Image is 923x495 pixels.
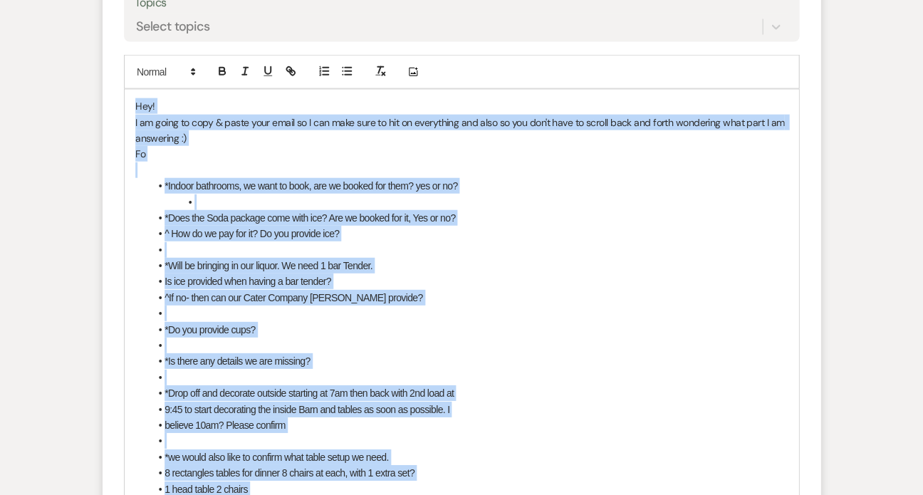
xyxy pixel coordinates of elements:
[165,212,455,224] span: *Does the Soda package come with ice? Are we booked for it, Yes or no?
[165,355,310,367] span: *Is there any details we are missing?
[165,260,372,271] span: *Will be bringing in our liquor. We need 1 bar Tender.
[135,115,788,147] p: I am going to copy & paste your email so I can make sure to hit on everything and also so you don...
[165,276,331,287] span: Is ice provided when having a bar tender?
[165,484,248,495] span: 1 head table 2 chairs
[165,467,414,479] span: 8 rectangles tables for dinner 8 chairs at each, with 1 extra set?
[165,404,449,415] span: 9:45 to start decorating the inside Barn and tables as soon as possible. I
[165,420,286,431] span: believe 10am? Please confirm
[165,452,388,463] span: *we would also like to confirm what table setup we need.
[165,228,339,239] span: ^ How do we pay for it? Do you provide ice?
[165,324,255,335] span: *Do you provide cups?
[135,146,788,162] p: Fo
[165,387,454,399] span: *Drop off and decorate outside starting at 7am then back with 2nd load at
[136,18,210,37] div: Select topics
[165,292,422,303] span: ^If no- then can our Cater Company [PERSON_NAME] provide?
[135,98,788,114] p: Hey!
[165,180,457,192] span: *Indoor bathrooms, we want to book, are we booked for them? yes or no?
